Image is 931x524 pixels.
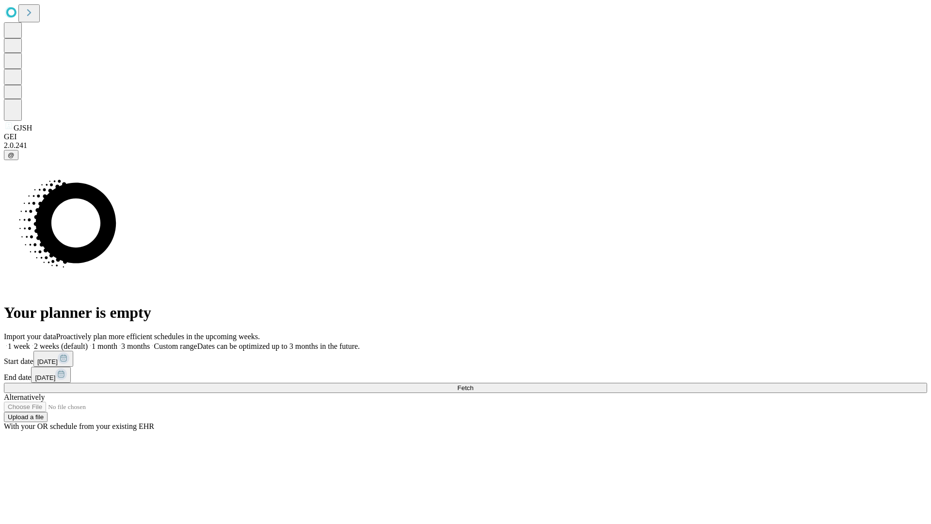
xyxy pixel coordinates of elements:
span: 1 month [92,342,117,350]
div: GEI [4,132,927,141]
div: 2.0.241 [4,141,927,150]
button: Fetch [4,383,927,393]
span: [DATE] [35,374,55,381]
button: [DATE] [33,351,73,367]
span: Alternatively [4,393,45,401]
span: [DATE] [37,358,58,365]
span: Dates can be optimized up to 3 months in the future. [197,342,360,350]
button: Upload a file [4,412,48,422]
span: Fetch [457,384,473,392]
div: End date [4,367,927,383]
span: Import your data [4,332,56,341]
span: 3 months [121,342,150,350]
span: Proactively plan more efficient schedules in the upcoming weeks. [56,332,260,341]
span: With your OR schedule from your existing EHR [4,422,154,430]
span: GJSH [14,124,32,132]
span: 2 weeks (default) [34,342,88,350]
span: Custom range [154,342,197,350]
button: @ [4,150,18,160]
div: Start date [4,351,927,367]
h1: Your planner is empty [4,304,927,322]
button: [DATE] [31,367,71,383]
span: @ [8,151,15,159]
span: 1 week [8,342,30,350]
